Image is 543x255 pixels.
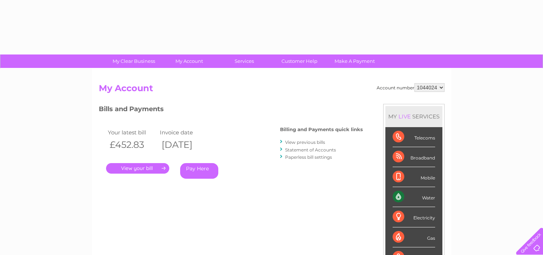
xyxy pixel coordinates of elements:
[106,137,158,152] th: £452.83
[285,139,325,145] a: View previous bills
[377,83,445,92] div: Account number
[99,104,363,117] h3: Bills and Payments
[99,83,445,97] h2: My Account
[158,137,210,152] th: [DATE]
[159,54,219,68] a: My Account
[270,54,329,68] a: Customer Help
[393,127,435,147] div: Telecoms
[393,187,435,207] div: Water
[158,127,210,137] td: Invoice date
[393,147,435,167] div: Broadband
[325,54,385,68] a: Make A Payment
[214,54,274,68] a: Services
[393,227,435,247] div: Gas
[385,106,442,127] div: MY SERVICES
[393,207,435,227] div: Electricity
[104,54,164,68] a: My Clear Business
[180,163,218,179] a: Pay Here
[393,167,435,187] div: Mobile
[106,163,169,174] a: .
[285,147,336,153] a: Statement of Accounts
[280,127,363,132] h4: Billing and Payments quick links
[397,113,412,120] div: LIVE
[285,154,332,160] a: Paperless bill settings
[106,127,158,137] td: Your latest bill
